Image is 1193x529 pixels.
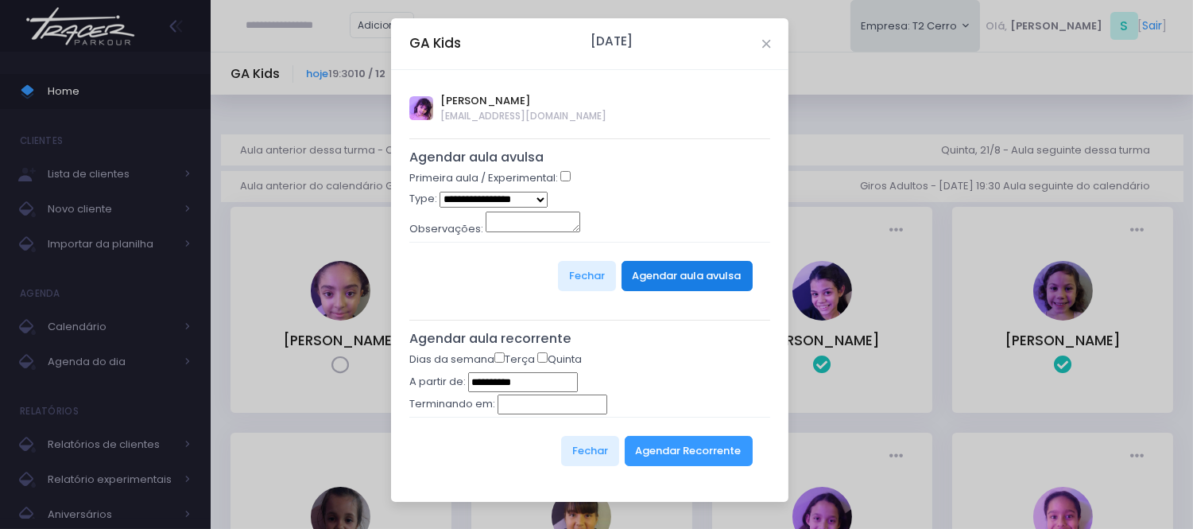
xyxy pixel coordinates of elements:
[591,34,633,49] h6: [DATE]
[494,352,535,368] label: Terça
[494,352,505,363] input: Terça
[409,191,437,207] label: Type:
[537,352,582,368] label: Quinta
[625,436,753,466] button: Agendar Recorrente
[409,150,771,165] h5: Agendar aula avulsa
[409,374,466,390] label: A partir de:
[561,436,619,466] button: Fechar
[441,93,607,109] span: [PERSON_NAME]
[409,352,771,484] form: Dias da semana
[409,33,461,53] h5: GA Kids
[558,261,616,291] button: Fechar
[762,40,770,48] button: Close
[409,170,558,186] label: Primeira aula / Experimental:
[409,221,483,237] label: Observações:
[409,396,495,412] label: Terminando em:
[441,109,607,123] span: [EMAIL_ADDRESS][DOMAIN_NAME]
[622,261,753,291] button: Agendar aula avulsa
[537,352,548,363] input: Quinta
[409,331,771,347] h5: Agendar aula recorrente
